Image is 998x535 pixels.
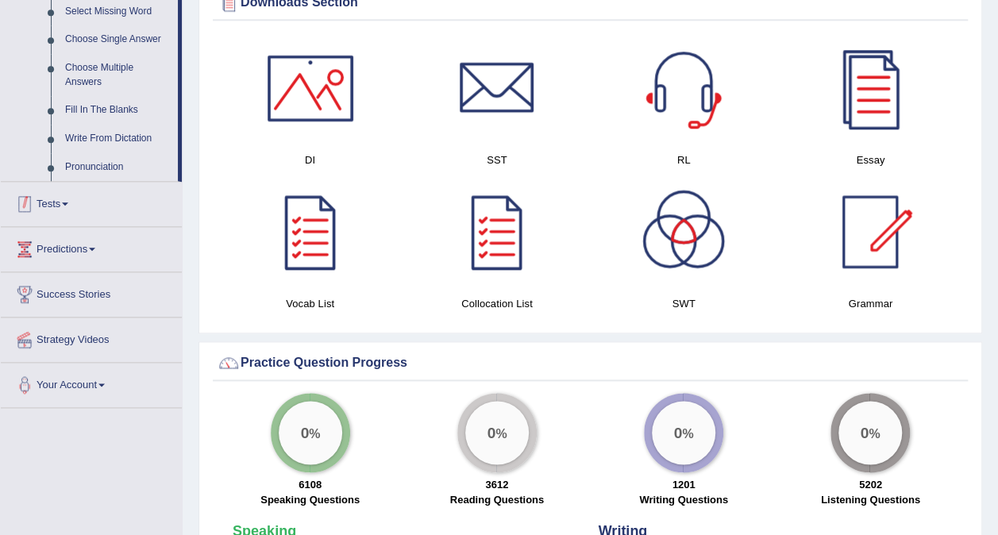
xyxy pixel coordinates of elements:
[58,54,178,96] a: Choose Multiple Answers
[465,401,529,464] div: %
[674,424,683,441] big: 0
[300,424,309,441] big: 0
[58,96,178,125] a: Fill In The Blanks
[411,152,582,168] h4: SST
[485,479,508,491] strong: 3612
[260,492,360,507] label: Speaking Questions
[785,152,956,168] h4: Essay
[450,492,544,507] label: Reading Questions
[487,424,495,441] big: 0
[58,153,178,182] a: Pronunciation
[279,401,342,464] div: %
[225,295,395,312] h4: Vocab List
[1,318,182,357] a: Strategy Videos
[838,401,902,464] div: %
[652,401,715,464] div: %
[672,479,696,491] strong: 1201
[599,152,769,168] h4: RL
[217,351,964,375] div: Practice Question Progress
[859,479,882,491] strong: 5202
[1,363,182,402] a: Your Account
[1,182,182,221] a: Tests
[861,424,869,441] big: 0
[225,152,395,168] h4: DI
[599,295,769,312] h4: SWT
[1,227,182,267] a: Predictions
[821,492,920,507] label: Listening Questions
[58,125,178,153] a: Write From Dictation
[299,479,322,491] strong: 6108
[785,295,956,312] h4: Grammar
[411,295,582,312] h4: Collocation List
[1,272,182,312] a: Success Stories
[639,492,728,507] label: Writing Questions
[58,25,178,54] a: Choose Single Answer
